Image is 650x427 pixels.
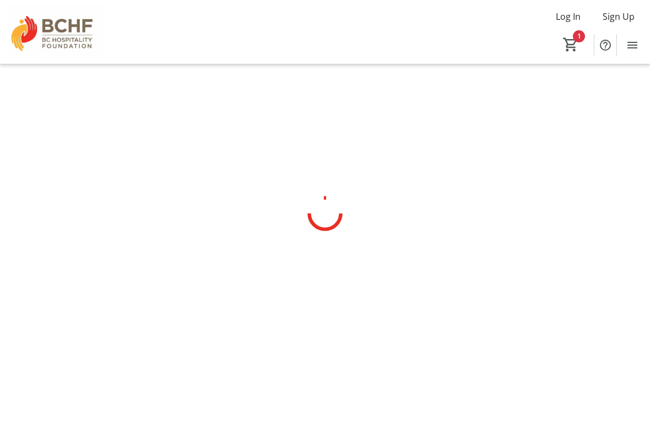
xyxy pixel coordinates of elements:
button: Help [594,34,616,56]
button: Sign Up [594,8,643,25]
button: Cart [561,35,581,54]
span: Log In [556,10,581,23]
span: Sign Up [603,10,635,23]
button: Log In [547,8,589,25]
button: Menu [621,34,643,56]
img: BC Hospitality Foundation's Logo [7,4,105,59]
